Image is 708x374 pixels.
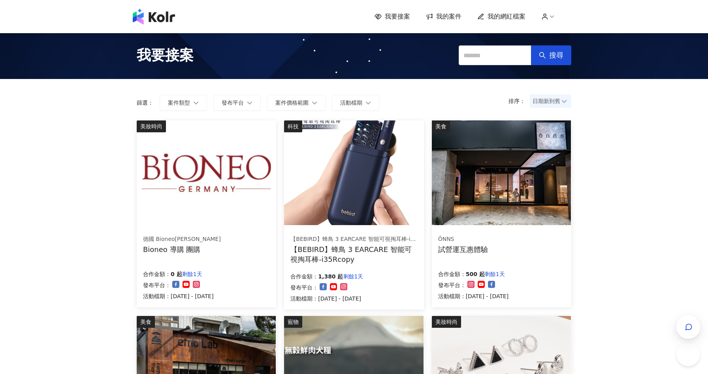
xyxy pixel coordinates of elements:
div: 試營運互惠體驗 [438,244,488,254]
p: 合作金額： [438,269,466,279]
span: 發布平台 [222,100,244,106]
span: 我要接案 [385,12,410,21]
p: 0 起 [171,269,182,279]
span: 搜尋 [549,51,563,60]
span: 我的網紅檔案 [488,12,525,21]
p: 剩餘1天 [343,272,363,281]
span: search [539,52,546,59]
iframe: Help Scout Beacon - Open [676,342,700,366]
button: 活動檔期 [332,95,379,111]
div: 美妝時尚 [137,120,166,132]
span: 活動檔期 [340,100,362,106]
p: 合作金額： [290,272,318,281]
div: 美食 [432,120,450,132]
p: 剩餘1天 [485,269,505,279]
p: 500 起 [466,269,485,279]
a: 我要接案 [375,12,410,21]
div: 美食 [137,316,155,328]
div: 科技 [284,120,302,132]
span: 日期新到舊 [533,95,569,107]
p: 排序： [508,98,530,104]
p: 發布平台： [290,283,318,292]
button: 案件價格範圍 [267,95,326,111]
p: 篩選： [137,100,153,106]
button: 搜尋 [531,45,571,65]
div: 【BEBIRD】蜂鳥 3 EARCARE 智能可視掏耳棒-i35Rcopy [290,244,417,264]
div: 美妝時尚 [432,316,461,328]
p: 活動檔期：[DATE] - [DATE] [438,291,509,301]
a: 我的案件 [426,12,461,21]
p: 剩餘1天 [182,269,202,279]
div: 【BEBIRD】蜂鳥 3 EARCARE 智能可視掏耳棒-i35R [290,235,417,243]
p: 發布平台： [143,280,171,290]
span: 案件價格範圍 [275,100,309,106]
p: 活動檔期：[DATE] - [DATE] [143,291,214,301]
a: 我的網紅檔案 [477,12,525,21]
button: 發布平台 [213,95,261,111]
div: 寵物 [284,316,302,328]
p: 發布平台： [438,280,466,290]
div: Bioneo 導購 團購 [143,244,221,254]
img: logo [133,9,175,24]
span: 我要接案 [137,45,194,65]
span: 案件類型 [168,100,190,106]
span: 我的案件 [436,12,461,21]
div: ÔNNS [438,235,488,243]
img: 【BEBIRD】蜂鳥 3 EARCARE 智能可視掏耳棒-i35R [284,120,423,225]
p: 活動檔期：[DATE] - [DATE] [290,294,363,303]
img: 百妮保濕逆齡美白系列 [137,120,276,225]
div: 德國 Bioneo[PERSON_NAME] [143,235,221,243]
p: 合作金額： [143,269,171,279]
p: 1,380 起 [318,272,343,281]
button: 案件類型 [160,95,207,111]
img: 試營運互惠體驗 [432,120,571,225]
